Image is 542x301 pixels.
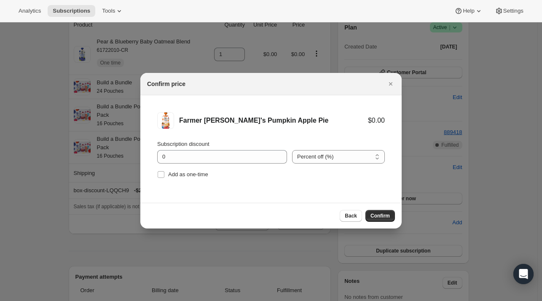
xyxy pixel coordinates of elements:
button: Settings [490,5,529,17]
button: Close [385,78,397,90]
button: Back [340,210,362,222]
h2: Confirm price [147,80,185,88]
span: Analytics [19,8,41,14]
div: $0.00 [368,116,385,125]
span: Help [463,8,474,14]
span: Subscription discount [157,141,209,147]
button: Help [449,5,488,17]
span: Subscriptions [53,8,90,14]
button: Analytics [13,5,46,17]
span: Tools [102,8,115,14]
button: Confirm [365,210,395,222]
button: Tools [97,5,129,17]
span: Settings [503,8,523,14]
div: Open Intercom Messenger [513,264,534,284]
span: Add as one-time [168,171,208,177]
div: Farmer [PERSON_NAME]'s Pumpkin Apple Pie [179,116,368,125]
span: Confirm [370,212,390,219]
button: Subscriptions [48,5,95,17]
span: Back [345,212,357,219]
img: Farmer Jen's Pumpkin Apple Pie [157,112,174,129]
